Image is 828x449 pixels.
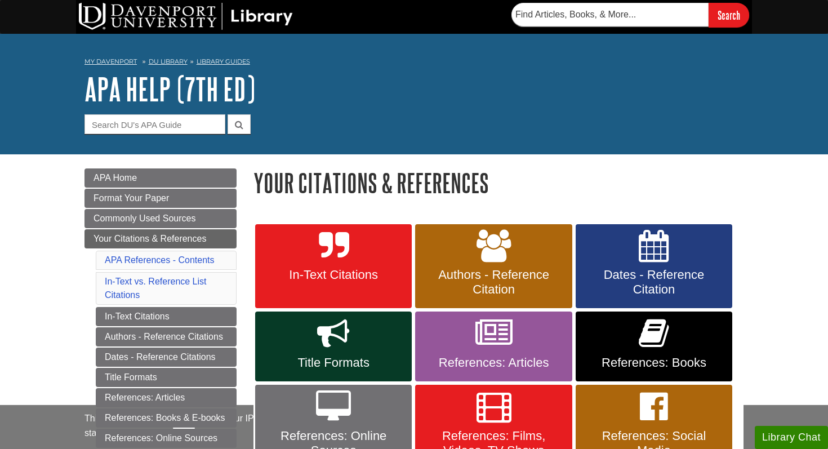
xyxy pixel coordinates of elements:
a: Title Formats [255,312,412,381]
a: APA Help (7th Ed) [84,72,255,106]
a: Title Formats [96,368,237,387]
span: References: Articles [424,355,563,370]
form: Searches DU Library's articles, books, and more [511,3,749,27]
a: My Davenport [84,57,137,66]
a: Authors - Reference Citation [415,224,572,309]
a: Dates - Reference Citation [576,224,732,309]
input: Search [709,3,749,27]
a: Format Your Paper [84,189,237,208]
a: Your Citations & References [84,229,237,248]
span: Authors - Reference Citation [424,268,563,297]
a: APA Home [84,168,237,188]
a: Authors - Reference Citations [96,327,237,346]
a: In-Text Citations [96,307,237,326]
a: References: Books & E-books [96,408,237,428]
input: Find Articles, Books, & More... [511,3,709,26]
input: Search DU's APA Guide [84,114,225,134]
a: Commonly Used Sources [84,209,237,228]
a: Dates - Reference Citations [96,348,237,367]
nav: breadcrumb [84,54,744,72]
span: In-Text Citations [264,268,403,282]
h1: Your Citations & References [253,168,744,197]
a: References: Articles [96,388,237,407]
span: Commonly Used Sources [94,214,195,223]
img: DU Library [79,3,293,30]
a: In-Text vs. Reference List Citations [105,277,207,300]
a: Library Guides [197,57,250,65]
a: References: Online Sources [96,429,237,448]
span: Format Your Paper [94,193,169,203]
a: DU Library [149,57,188,65]
span: Title Formats [264,355,403,370]
a: References: Articles [415,312,572,381]
a: References: Books [576,312,732,381]
a: In-Text Citations [255,224,412,309]
span: APA Home [94,173,137,183]
span: References: Books [584,355,724,370]
span: Dates - Reference Citation [584,268,724,297]
span: Your Citations & References [94,234,206,243]
a: APA References - Contents [105,255,214,265]
button: Library Chat [755,426,828,449]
